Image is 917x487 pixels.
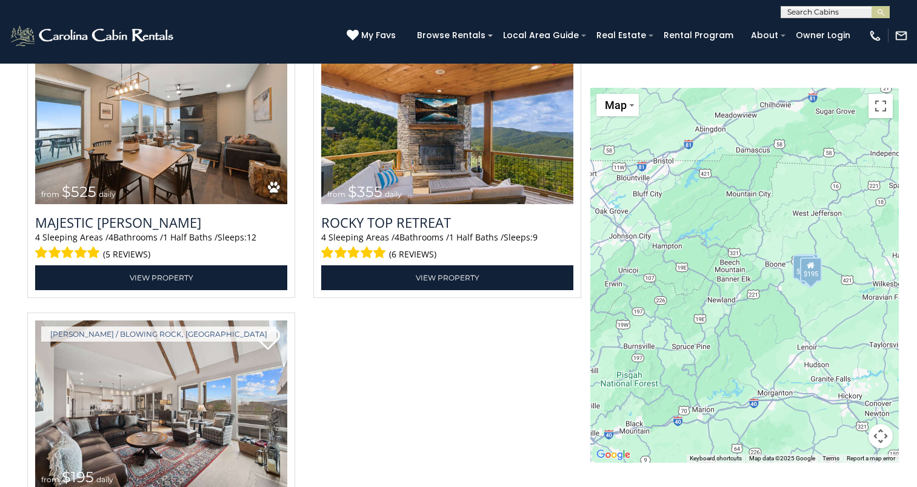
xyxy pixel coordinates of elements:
span: $525 [62,183,96,200]
span: 4 [35,231,40,243]
a: About [745,26,784,45]
div: $195 [799,257,821,282]
a: Browse Rentals [411,26,492,45]
span: (6 reviews) [389,247,436,262]
div: Sleeping Areas / Bathrooms / Sleeps: [35,231,287,262]
a: Rocky Top Retreat from $355 daily [321,35,573,204]
h3: Majestic Meadows [35,213,287,231]
span: daily [96,475,113,484]
img: phone-regular-white.png [869,29,882,42]
a: Terms (opens in new tab) [822,455,839,462]
span: My Favs [361,29,396,42]
a: Local Area Guide [497,26,585,45]
button: Change map style [596,94,639,116]
span: (5 reviews) [103,247,150,262]
div: $525 [800,257,822,282]
a: Majestic Meadows from $525 daily [35,35,287,204]
div: $200 [796,253,818,277]
span: 4 [321,231,326,243]
a: Rental Program [658,26,739,45]
a: Open this area in Google Maps (opens a new window) [593,447,633,463]
span: 4 [395,231,399,243]
span: $355 [348,183,382,200]
img: Google [593,447,633,463]
div: Sleeping Areas / Bathrooms / Sleeps: [321,231,573,262]
a: Majestic [PERSON_NAME] [35,213,287,231]
span: daily [99,190,116,199]
span: 1 Half Baths / [449,231,504,243]
img: mail-regular-white.png [895,29,908,42]
a: Rocky Top Retreat [321,213,573,231]
span: 12 [247,231,256,243]
span: 1 Half Baths / [163,231,218,243]
span: from [41,475,59,484]
button: Map camera controls [869,424,893,448]
img: White-1-2.png [9,24,177,48]
span: from [41,190,59,199]
img: Majestic Meadows [35,35,287,204]
button: Toggle fullscreen view [869,94,893,118]
a: View Property [321,265,573,290]
span: from [327,190,345,199]
span: $195 [62,468,94,486]
a: Real Estate [590,26,652,45]
a: My Favs [347,29,399,42]
a: Report a map error [847,455,895,462]
span: daily [385,190,402,199]
a: Owner Login [790,26,856,45]
a: [PERSON_NAME] / Blowing Rock, [GEOGRAPHIC_DATA] [41,326,276,342]
a: View Property [35,265,287,290]
img: Rocky Top Retreat [321,35,573,204]
span: 9 [533,231,538,243]
span: Map [605,99,627,111]
div: $355 [793,254,815,279]
span: Map data ©2025 Google [749,455,815,462]
span: 4 [108,231,113,243]
button: Keyboard shortcuts [690,454,742,463]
